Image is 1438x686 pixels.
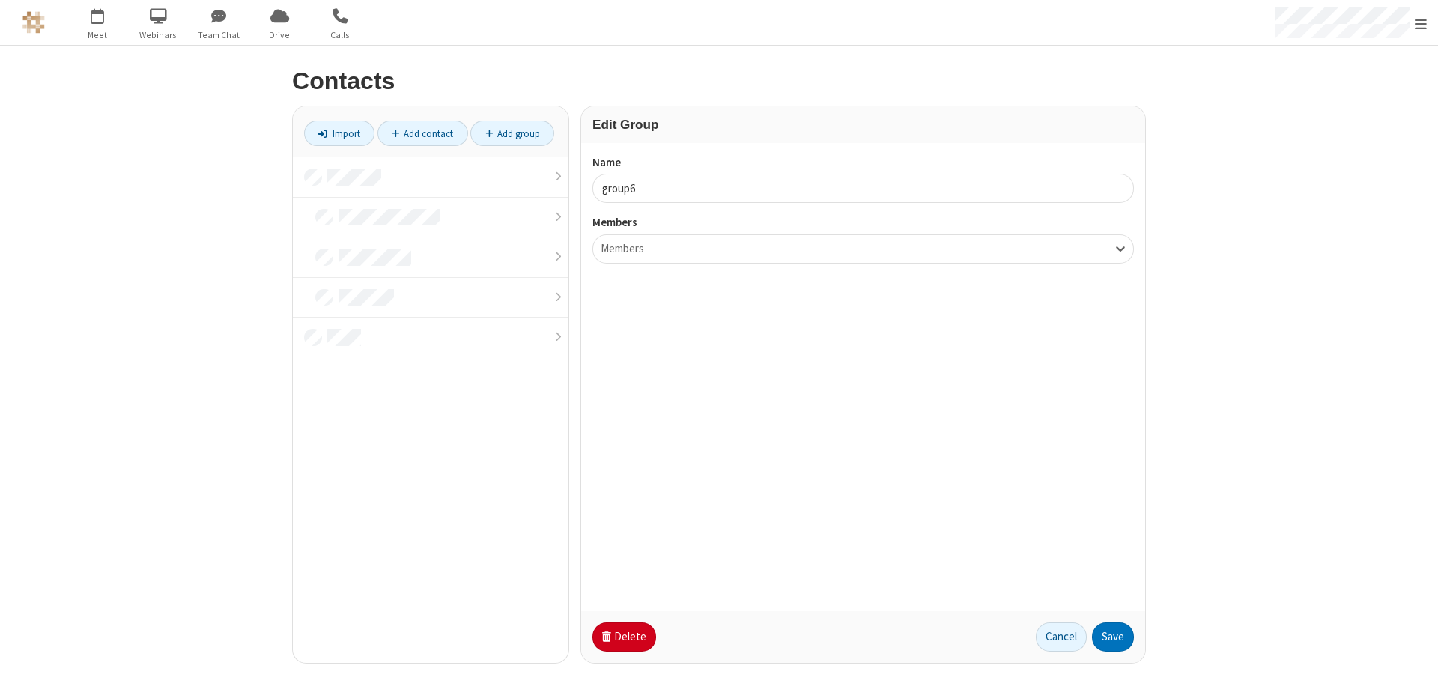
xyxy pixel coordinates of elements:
button: Save [1092,622,1134,652]
button: Delete [592,622,656,652]
h2: Contacts [292,68,1146,94]
h3: Edit Group [592,118,1134,132]
input: Name [592,174,1134,203]
span: Webinars [130,28,186,42]
a: Cancel [1036,622,1087,652]
span: Calls [312,28,368,42]
iframe: Chat [1401,647,1427,676]
img: QA Selenium DO NOT DELETE OR CHANGE [22,11,45,34]
a: Import [304,121,374,146]
a: Add contact [377,121,468,146]
a: Add group [470,121,554,146]
span: Drive [252,28,308,42]
label: Members [592,214,1134,231]
label: Name [592,154,1134,171]
span: Team Chat [191,28,247,42]
span: Meet [70,28,126,42]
